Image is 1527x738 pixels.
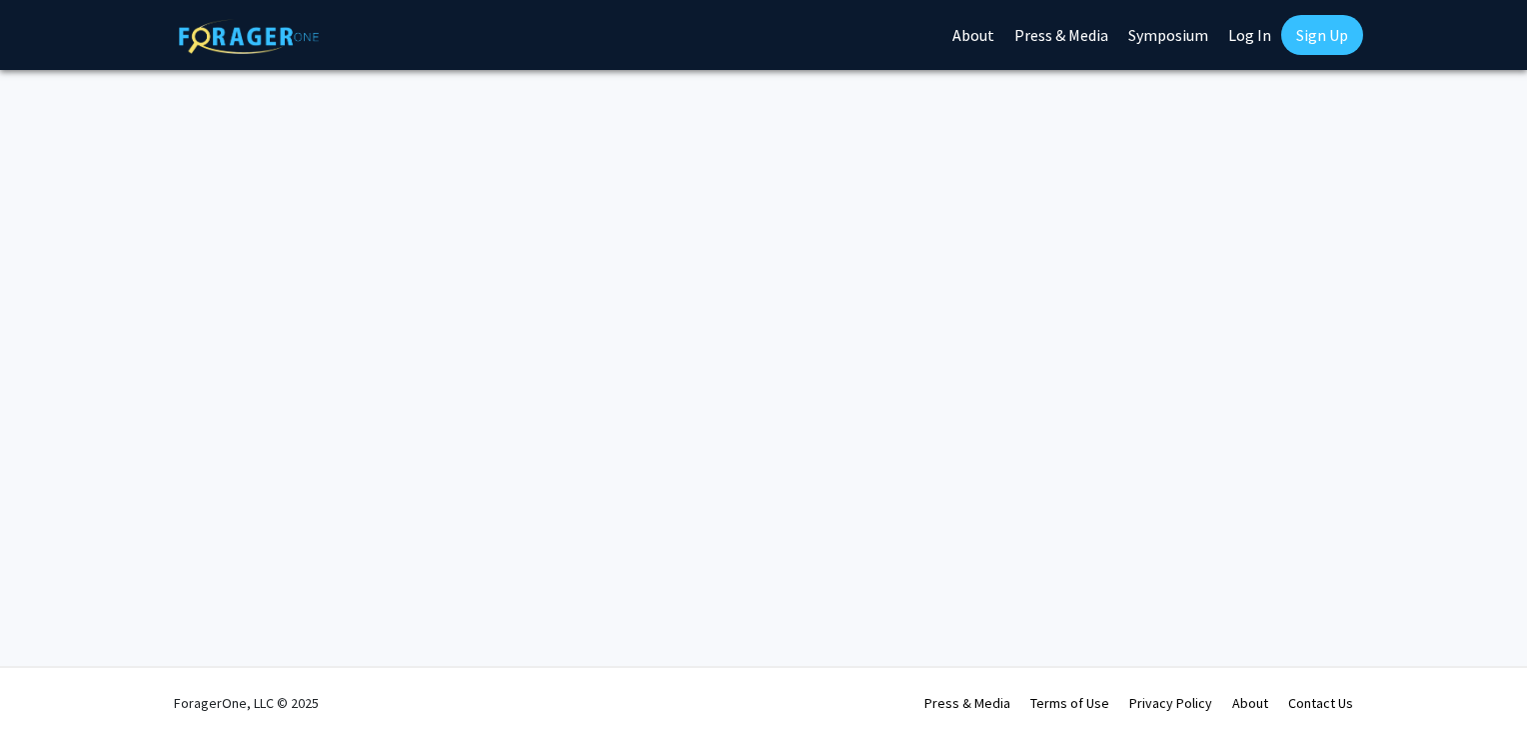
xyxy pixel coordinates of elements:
[924,694,1010,712] a: Press & Media
[174,668,319,738] div: ForagerOne, LLC © 2025
[179,19,319,54] img: ForagerOne Logo
[1030,694,1109,712] a: Terms of Use
[1281,15,1363,55] a: Sign Up
[1129,694,1212,712] a: Privacy Policy
[1288,694,1353,712] a: Contact Us
[1232,694,1268,712] a: About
